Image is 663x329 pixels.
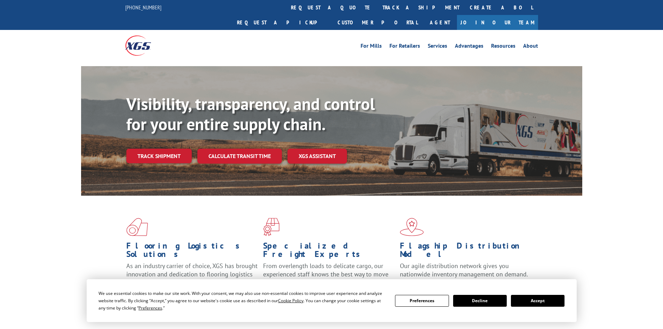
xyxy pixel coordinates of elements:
span: Preferences [139,305,162,311]
a: For Mills [361,43,382,51]
a: For Retailers [389,43,420,51]
a: Advantages [455,43,483,51]
a: Resources [491,43,515,51]
span: As an industry carrier of choice, XGS has brought innovation and dedication to flooring logistics... [126,262,258,287]
span: Our agile distribution network gives you nationwide inventory management on demand. [400,262,528,278]
button: Decline [453,295,507,307]
a: Services [428,43,447,51]
img: xgs-icon-total-supply-chain-intelligence-red [126,218,148,236]
a: Agent [423,15,457,30]
img: xgs-icon-flagship-distribution-model-red [400,218,424,236]
h1: Specialized Freight Experts [263,242,395,262]
h1: Flooring Logistics Solutions [126,242,258,262]
a: Request a pickup [232,15,332,30]
a: XGS ASSISTANT [287,149,347,164]
a: Track shipment [126,149,192,163]
button: Preferences [395,295,449,307]
a: [PHONE_NUMBER] [125,4,161,11]
p: From overlength loads to delicate cargo, our experienced staff knows the best way to move your fr... [263,262,395,293]
div: We use essential cookies to make our site work. With your consent, we may also use non-essential ... [98,290,387,312]
a: Customer Portal [332,15,423,30]
b: Visibility, transparency, and control for your entire supply chain. [126,93,375,135]
img: xgs-icon-focused-on-flooring-red [263,218,279,236]
span: Cookie Policy [278,298,303,304]
a: Calculate transit time [197,149,282,164]
div: Cookie Consent Prompt [87,279,577,322]
button: Accept [511,295,565,307]
a: About [523,43,538,51]
h1: Flagship Distribution Model [400,242,531,262]
a: Join Our Team [457,15,538,30]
